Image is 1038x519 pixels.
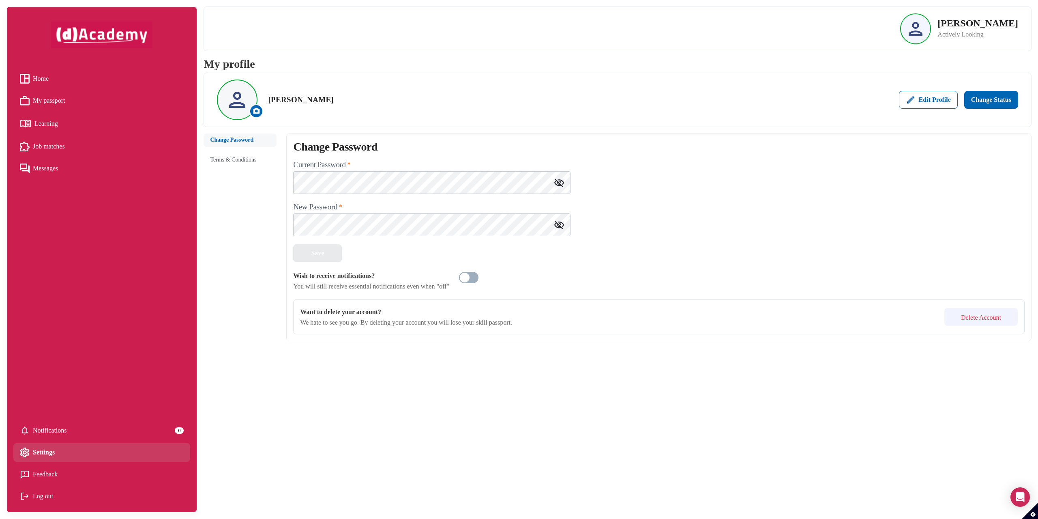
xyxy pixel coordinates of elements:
h1: My profile [204,58,1032,71]
span: Messages [33,162,58,174]
span: My passport [33,95,65,107]
div: 0 [175,427,184,434]
label: [PERSON_NAME] [268,94,334,106]
img: My passport icon [20,96,30,106]
a: Home iconHome [20,73,184,85]
a: Feedback [20,468,184,480]
span: Notifications [33,424,67,437]
div: Log out [20,490,184,502]
button: Save [293,244,342,262]
span: Home [33,73,49,85]
b: Want to delete your account? [300,308,381,315]
img: icon [554,179,564,187]
img: Home icon [20,74,30,84]
img: Learning icon [20,116,31,131]
b: Wish to receive notifications? [293,272,375,279]
button: Change Password [204,134,277,147]
a: Messages iconMessages [20,162,184,174]
img: Job matches icon [20,142,30,151]
a: Job matches iconJob matches [20,140,184,153]
div: Change Status [971,94,1011,106]
button: Set cookie preferences [1022,503,1038,519]
img: setting [20,448,30,457]
img: icon [252,107,261,115]
a: My passport iconMy passport [20,95,184,107]
button: addEdit Profile [899,91,958,109]
div: Open Intercom Messenger [1010,487,1030,507]
h1: Change Password [293,140,1025,153]
button: Delete Account [944,308,1018,326]
img: avatar.57abd176.svg [219,92,255,108]
img: add [906,95,916,105]
span: Learning [34,118,58,130]
p: You will still receive essential notifications even when "off" [293,282,449,291]
p: [PERSON_NAME] [937,18,1018,28]
img: Messages icon [20,164,30,173]
img: icon [554,221,564,229]
button: Change Status [964,91,1018,109]
span: Settings [33,446,55,459]
img: feedback [20,469,30,479]
label: Current Password [293,160,345,169]
span: Job matches [33,140,65,153]
img: setting [20,426,30,435]
label: New Password [293,202,337,211]
a: Learning iconLearning [20,116,184,131]
p: Actively Looking [937,30,1018,39]
button: Terms & Conditions [204,153,277,167]
img: Profile [909,22,922,36]
div: Edit Profile [906,94,951,106]
img: Log out [20,491,30,501]
p: We hate to see you go. By deleting your account you will lose your skill passport. [300,318,512,327]
img: dAcademy [51,22,152,48]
